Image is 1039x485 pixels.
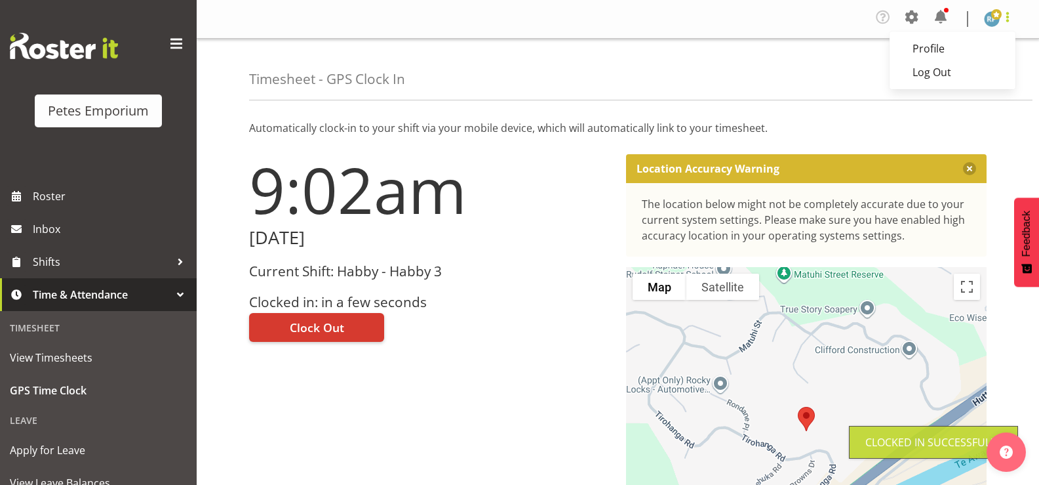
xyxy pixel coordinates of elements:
span: Clock Out [290,319,344,336]
h3: Current Shift: Habby - Habby 3 [249,264,610,279]
img: Rosterit website logo [10,33,118,59]
div: Leave [3,407,193,434]
a: Profile [890,37,1015,60]
h2: [DATE] [249,228,610,248]
h4: Timesheet - GPS Clock In [249,72,405,87]
img: help-xxl-2.png [1000,446,1013,459]
a: View Timesheets [3,341,193,374]
img: reina-puketapu721.jpg [984,11,1000,27]
button: Toggle fullscreen view [954,274,980,300]
div: The location below might not be completely accurate due to your current system settings. Please m... [642,196,971,243]
button: Feedback - Show survey [1014,198,1039,287]
a: Apply for Leave [3,434,193,467]
span: Apply for Leave [10,440,187,460]
div: Clocked in Successfully [865,434,1002,450]
span: Shifts [33,252,170,272]
a: Log Out [890,60,1015,84]
span: Inbox [33,219,190,239]
p: Automatically clock-in to your shift via your mobile device, which will automatically link to you... [249,120,987,136]
div: Petes Emporium [48,101,149,121]
p: Location Accuracy Warning [637,162,779,175]
span: Roster [33,186,190,206]
div: Timesheet [3,314,193,341]
a: GPS Time Clock [3,374,193,407]
span: GPS Time Clock [10,381,187,400]
button: Close message [963,162,976,175]
span: Feedback [1021,211,1032,257]
button: Show street map [633,274,686,300]
button: Show satellite imagery [686,274,759,300]
h3: Clocked in: in a few seconds [249,295,610,310]
span: Time & Attendance [33,285,170,305]
span: View Timesheets [10,348,187,368]
h1: 9:02am [249,154,610,225]
button: Clock Out [249,313,384,342]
